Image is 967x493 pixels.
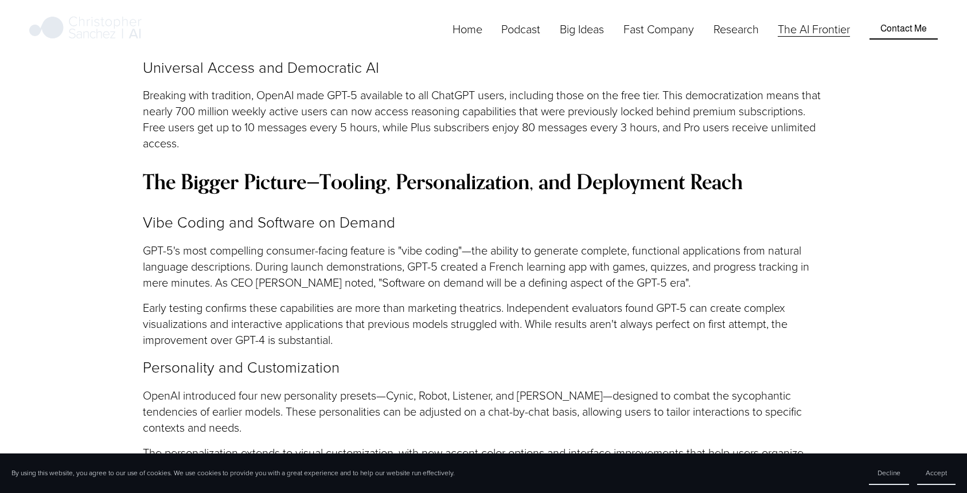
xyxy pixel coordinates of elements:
[560,19,604,38] a: folder dropdown
[878,468,900,478] span: Decline
[143,387,825,435] p: OpenAI introduced four new personality presets—Cynic, Robot, Listener, and [PERSON_NAME]—designed...
[143,57,825,78] p: Universal Access and Democratic AI
[778,19,850,38] a: The AI Frontier
[143,444,825,476] p: The personalization extends to visual customization, with new accent color options and interface ...
[917,461,956,485] button: Accept
[623,21,694,37] span: Fast Company
[29,14,142,43] img: Christopher Sanchez | AI
[11,468,455,478] p: By using this website, you agree to our use of cookies. We use cookies to provide you with a grea...
[143,87,825,151] p: Breaking with tradition, OpenAI made GPT-5 available to all ChatGPT users, including those on the...
[143,242,825,290] p: GPT-5's most compelling consumer-facing feature is "vibe coding"—the ability to generate complete...
[143,299,825,347] p: Early testing confirms these capabilities are more than marketing theatrics. Independent evaluato...
[623,19,694,38] a: folder dropdown
[926,468,947,478] span: Accept
[713,19,759,38] a: folder dropdown
[143,357,825,378] p: Personality and Customization
[143,212,825,233] p: Vibe Coding and Software on Demand
[869,18,938,40] a: Contact Me
[501,19,540,38] a: Podcast
[560,21,604,37] span: Big Ideas
[713,21,759,37] span: Research
[143,169,743,194] strong: The Bigger Picture—Tooling, Personalization, and Deployment Reach
[453,19,482,38] a: Home
[869,461,909,485] button: Decline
